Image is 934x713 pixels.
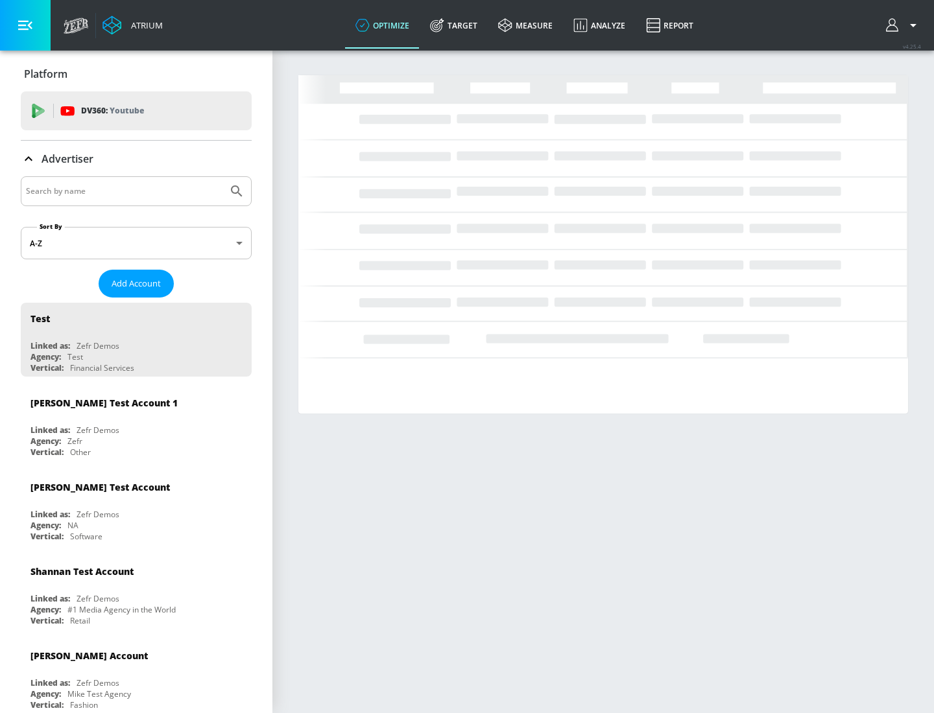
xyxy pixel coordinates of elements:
[21,56,252,92] div: Platform
[30,615,64,626] div: Vertical:
[21,555,252,629] div: Shannan Test AccountLinked as:Zefr DemosAgency:#1 Media Agency in the WorldVertical:Retail
[67,520,78,531] div: NA
[21,387,252,461] div: [PERSON_NAME] Test Account 1Linked as:Zefr DemosAgency:ZefrVertical:Other
[30,397,178,409] div: [PERSON_NAME] Test Account 1
[77,340,119,351] div: Zefr Demos
[30,340,70,351] div: Linked as:
[67,436,82,447] div: Zefr
[21,471,252,545] div: [PERSON_NAME] Test AccountLinked as:Zefr DemosAgency:NAVertical:Software
[70,362,134,373] div: Financial Services
[70,447,91,458] div: Other
[21,141,252,177] div: Advertiser
[30,481,170,493] div: [PERSON_NAME] Test Account
[77,509,119,520] div: Zefr Demos
[81,104,144,118] p: DV360:
[70,615,90,626] div: Retail
[112,276,161,291] span: Add Account
[30,509,70,520] div: Linked as:
[42,152,93,166] p: Advertiser
[30,688,61,699] div: Agency:
[30,593,70,604] div: Linked as:
[21,303,252,377] div: TestLinked as:Zefr DemosAgency:TestVertical:Financial Services
[126,19,163,31] div: Atrium
[345,2,420,49] a: optimize
[30,677,70,688] div: Linked as:
[21,91,252,130] div: DV360: Youtube
[70,699,98,710] div: Fashion
[636,2,704,49] a: Report
[30,312,50,325] div: Test
[30,362,64,373] div: Vertical:
[26,183,222,200] input: Search by name
[110,104,144,117] p: Youtube
[30,699,64,710] div: Vertical:
[30,649,148,662] div: [PERSON_NAME] Account
[77,593,119,604] div: Zefr Demos
[30,565,134,578] div: Shannan Test Account
[24,67,67,81] p: Platform
[488,2,563,49] a: measure
[67,688,131,699] div: Mike Test Agency
[77,677,119,688] div: Zefr Demos
[77,425,119,436] div: Zefr Demos
[563,2,636,49] a: Analyze
[420,2,488,49] a: Target
[30,351,61,362] div: Agency:
[37,222,65,231] label: Sort By
[67,604,176,615] div: #1 Media Agency in the World
[30,604,61,615] div: Agency:
[30,447,64,458] div: Vertical:
[30,520,61,531] div: Agency:
[67,351,83,362] div: Test
[30,531,64,542] div: Vertical:
[903,43,921,50] span: v 4.25.4
[102,16,163,35] a: Atrium
[30,436,61,447] div: Agency:
[30,425,70,436] div: Linked as:
[99,270,174,298] button: Add Account
[21,227,252,259] div: A-Z
[70,531,102,542] div: Software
